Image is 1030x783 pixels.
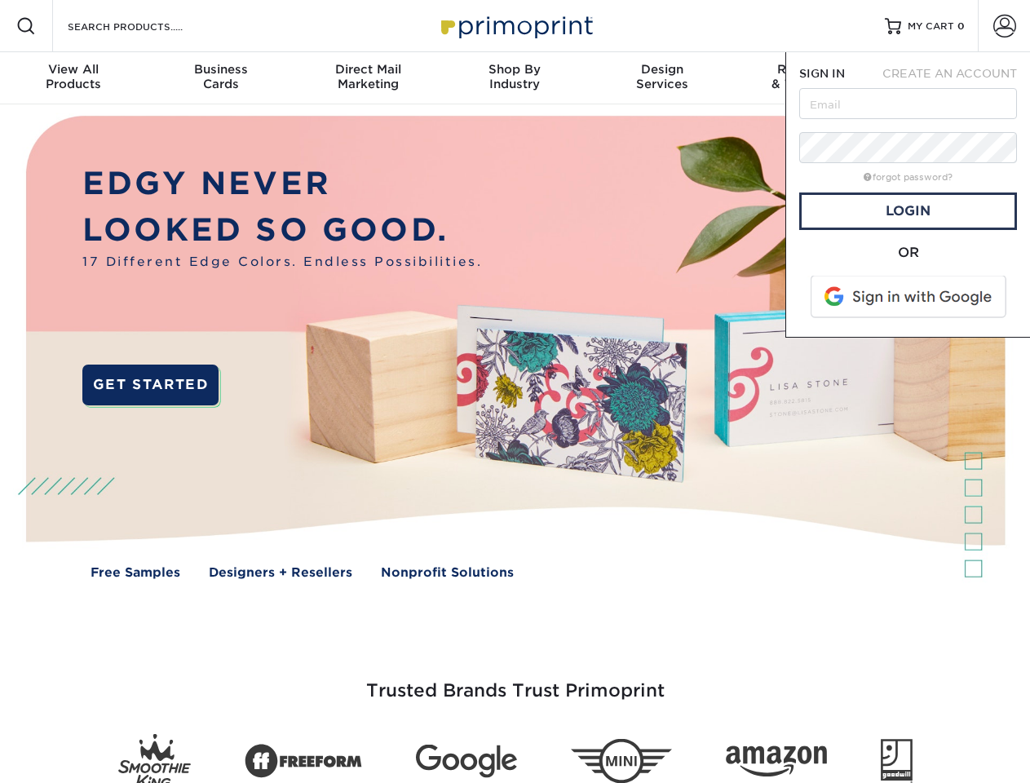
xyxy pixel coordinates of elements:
input: Email [799,88,1017,119]
p: LOOKED SO GOOD. [82,207,482,254]
a: Shop ByIndustry [441,52,588,104]
div: & Templates [736,62,882,91]
span: 17 Different Edge Colors. Endless Possibilities. [82,253,482,272]
span: Shop By [441,62,588,77]
span: Direct Mail [294,62,441,77]
div: Industry [441,62,588,91]
div: Marketing [294,62,441,91]
input: SEARCH PRODUCTS..... [66,16,225,36]
h3: Trusted Brands Trust Primoprint [38,641,992,721]
span: Resources [736,62,882,77]
a: Resources& Templates [736,52,882,104]
span: Design [589,62,736,77]
div: OR [799,243,1017,263]
img: Google [416,745,517,778]
img: Goodwill [881,739,913,783]
a: Direct MailMarketing [294,52,441,104]
a: Login [799,192,1017,230]
a: Free Samples [91,564,180,582]
span: Business [147,62,294,77]
p: EDGY NEVER [82,161,482,207]
span: 0 [957,20,965,32]
a: GET STARTED [82,365,219,405]
img: Amazon [726,746,827,777]
a: forgot password? [864,172,953,183]
span: SIGN IN [799,67,845,80]
a: DesignServices [589,52,736,104]
img: Primoprint [434,8,597,43]
div: Services [589,62,736,91]
span: CREATE AN ACCOUNT [882,67,1017,80]
a: Nonprofit Solutions [381,564,514,582]
a: Designers + Resellers [209,564,352,582]
span: MY CART [908,20,954,33]
div: Cards [147,62,294,91]
a: BusinessCards [147,52,294,104]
